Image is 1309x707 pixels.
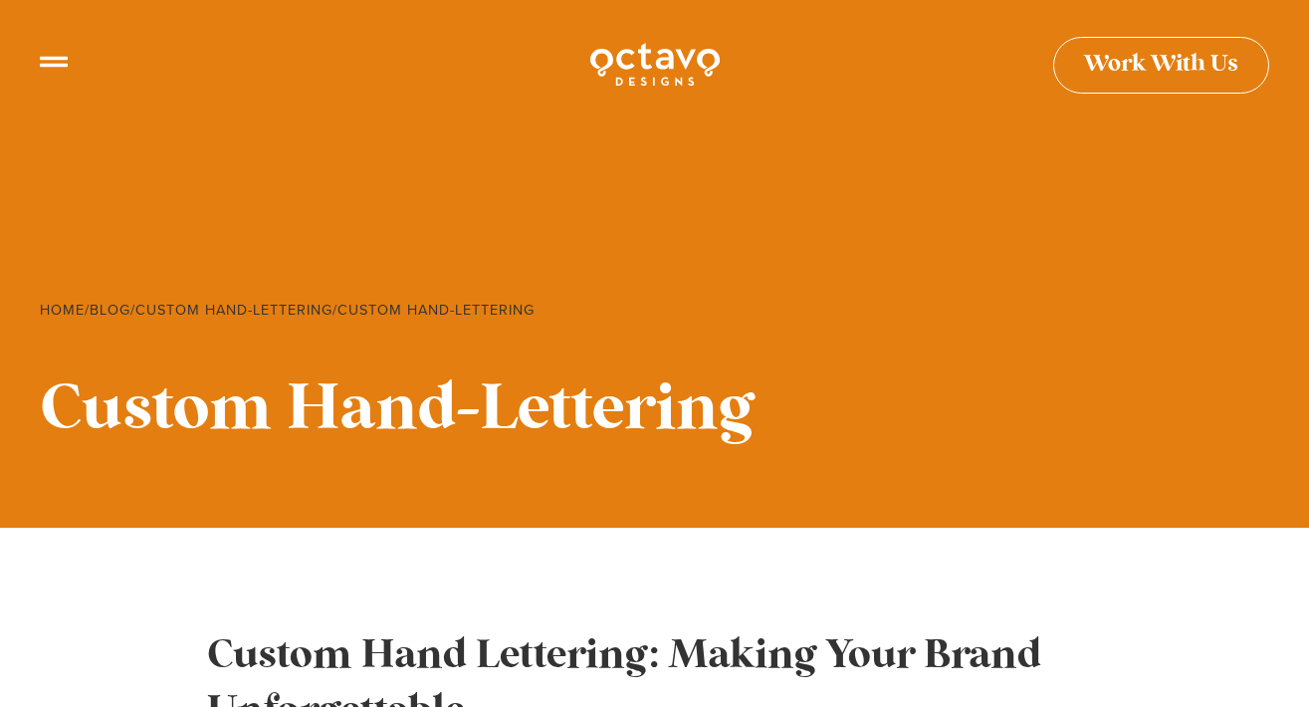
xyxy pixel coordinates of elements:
[40,371,1269,448] h1: Custom Hand-Lettering
[337,299,535,321] span: Custom Hand-Lettering
[40,299,85,321] a: Home
[90,299,130,321] a: Blog
[135,299,332,321] a: Custom Hand-Lettering
[40,299,535,321] span: / / /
